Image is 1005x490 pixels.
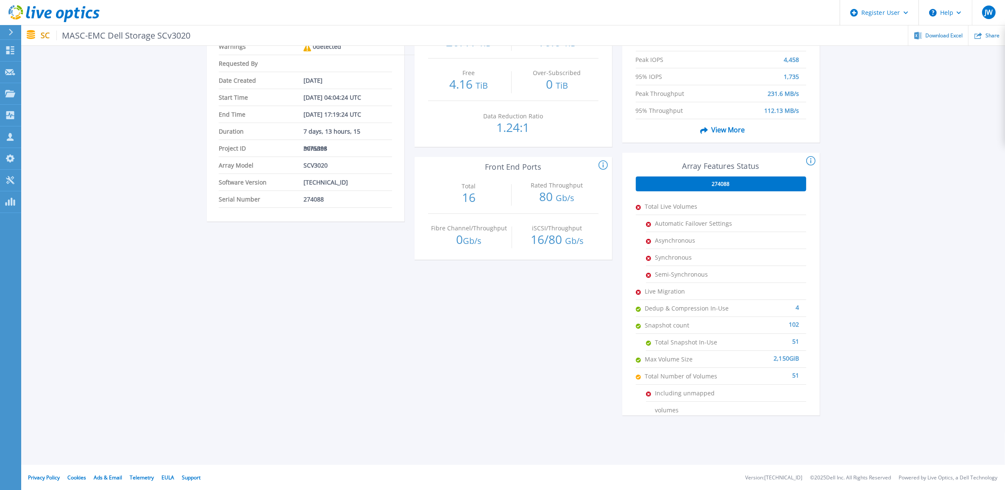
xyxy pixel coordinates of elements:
p: Data Reduction Ratio [474,113,552,119]
span: Requested By [219,55,303,72]
span: 112.13 MB/s [765,102,799,110]
span: Total Number of Volumes [645,368,730,384]
span: 1,735 [784,68,799,76]
span: TiB [556,80,568,91]
span: Asynchronous [655,232,740,249]
p: 1.24:1 [472,121,554,133]
span: Including unmapped volumes [655,385,740,401]
a: EULA [161,474,174,481]
p: 16 / 80 [516,233,598,247]
span: 274088 [712,181,730,188]
p: 80 [516,190,598,204]
a: Telemetry [130,474,154,481]
p: Over-Subscribed [518,70,596,76]
p: 4.16 [428,78,510,92]
span: JW [985,9,993,16]
li: Version: [TECHNICAL_ID] [745,475,802,481]
span: Automatic Failover Settings [655,215,740,232]
span: Software Version [219,174,303,190]
span: Share [986,33,999,38]
span: Synchronous [655,249,740,266]
span: Dedup & Compression In-Use [645,300,730,316]
span: 231.6 MB/s [768,85,799,93]
h3: Array Features Status [636,162,806,171]
span: 95% IOPS [636,68,722,76]
span: Semi-Synchronous [655,266,740,283]
span: Total Live Volumes [645,198,730,215]
span: TiB [476,80,488,91]
span: [DATE] 04:04:24 UTC [303,89,361,106]
div: 51 [730,368,799,376]
li: Powered by Live Optics, a Dell Technology [899,475,997,481]
p: SC [41,31,191,40]
p: Fibre Channel/Throughput [430,225,508,231]
span: Max Volume Size [645,351,730,367]
p: Rated Throughput [518,182,596,188]
a: Ads & Email [94,474,122,481]
p: 16.6 [516,36,598,49]
span: View More [697,122,745,138]
span: Peak Throughput [636,85,722,93]
span: 95% Throughput [636,102,722,110]
span: Start Time [219,89,303,106]
span: [DATE] [303,72,323,89]
a: Cookies [67,474,86,481]
span: Peak IOPS [636,51,722,59]
span: Date Created [219,72,303,89]
span: SCV3020 [303,157,328,174]
span: Gb/s [463,235,482,246]
div: 0 detected [303,38,341,55]
span: Snapshot count [645,317,730,333]
span: [DATE] 17:19:24 UTC [303,106,361,123]
span: Project ID [219,140,303,157]
li: © 2025 Dell Inc. All Rights Reserved [810,475,891,481]
span: Download Excel [925,33,963,38]
p: 0 [428,233,510,247]
a: Support [182,474,200,481]
p: Free [430,70,507,76]
span: Array Model [219,157,303,174]
span: Duration [219,123,303,140]
div: 102 [730,317,799,325]
span: Serial Number [219,191,303,207]
p: Total [430,183,507,189]
div: 4 [730,300,799,308]
div: 51 [740,334,799,342]
p: 20.41 [428,36,510,49]
div: 2,150 GiB [730,351,799,359]
p: 16 [428,191,510,203]
span: Total Snapshot In-Use [655,334,740,350]
span: MASC-EMC Dell Storage SCv3020 [56,31,191,40]
p: iSCSI/Throughput [518,225,596,231]
span: Gb/s [565,235,584,246]
span: Gb/s [556,192,574,204]
span: TiB [479,37,491,49]
span: 4,458 [784,51,799,59]
span: Live Migration [645,283,730,300]
span: End Time [219,106,303,123]
p: 0 [516,78,598,92]
span: 274088 [303,191,324,207]
span: [TECHNICAL_ID] [303,174,348,190]
span: TiB [564,37,576,49]
span: Warnings [219,38,303,55]
span: 3075398 [303,140,327,157]
a: Privacy Policy [28,474,60,481]
span: 7 days, 13 hours, 15 minutes [303,123,385,140]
